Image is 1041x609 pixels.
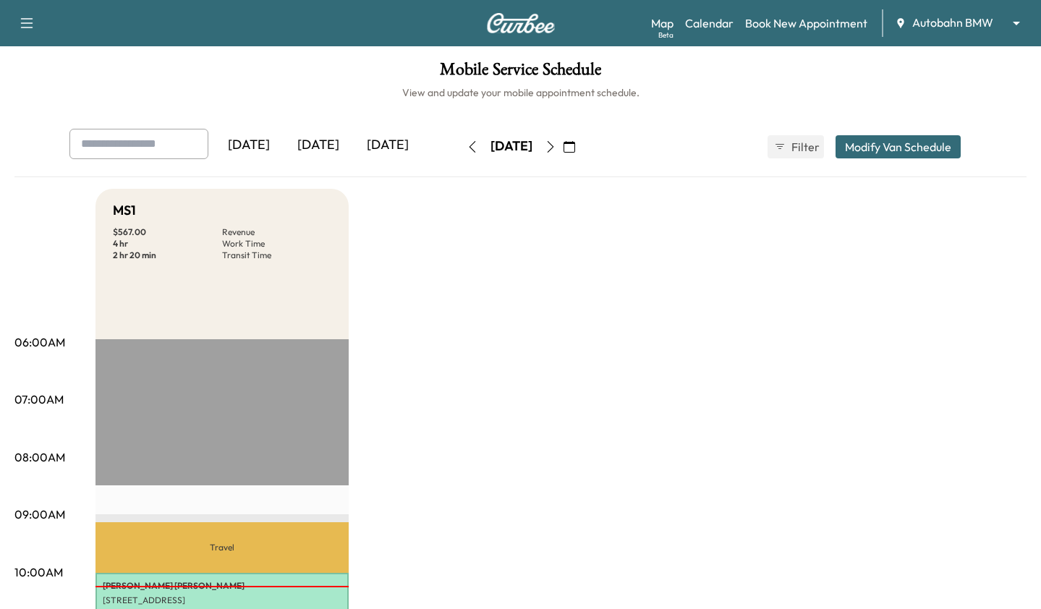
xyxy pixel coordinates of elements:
[353,129,422,162] div: [DATE]
[222,226,331,238] p: Revenue
[222,238,331,250] p: Work Time
[222,250,331,261] p: Transit Time
[14,391,64,408] p: 07:00AM
[912,14,993,31] span: Autobahn BMW
[14,85,1027,100] h6: View and update your mobile appointment schedule.
[14,563,63,581] p: 10:00AM
[214,129,284,162] div: [DATE]
[14,61,1027,85] h1: Mobile Service Schedule
[95,522,349,573] p: Travel
[113,200,136,221] h5: MS1
[113,250,222,261] p: 2 hr 20 min
[14,448,65,466] p: 08:00AM
[103,580,341,592] p: [PERSON_NAME] [PERSON_NAME]
[103,595,341,606] p: [STREET_ADDRESS]
[14,506,65,523] p: 09:00AM
[14,333,65,351] p: 06:00AM
[284,129,353,162] div: [DATE]
[113,226,222,238] p: $ 567.00
[836,135,961,158] button: Modify Van Schedule
[768,135,824,158] button: Filter
[685,14,734,32] a: Calendar
[490,137,532,156] div: [DATE]
[113,238,222,250] p: 4 hr
[745,14,867,32] a: Book New Appointment
[651,14,674,32] a: MapBeta
[486,13,556,33] img: Curbee Logo
[658,30,674,41] div: Beta
[791,138,817,156] span: Filter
